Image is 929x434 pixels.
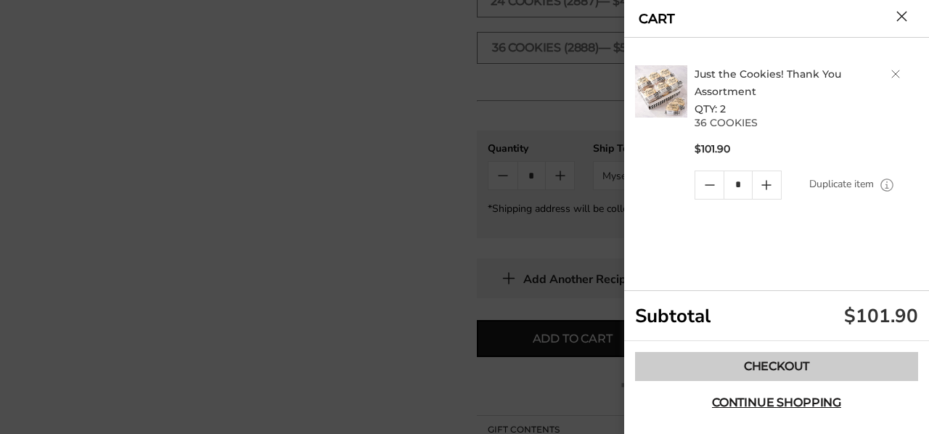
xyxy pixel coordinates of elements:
[635,352,918,381] a: Checkout
[624,291,929,341] div: Subtotal
[635,65,687,118] img: C. Krueger's. image
[891,70,900,78] a: Delete product
[695,118,922,128] p: 36 COOKIES
[695,142,730,156] span: $101.90
[809,176,874,192] a: Duplicate item
[695,65,922,118] h2: QTY: 2
[753,171,781,199] a: Quantity plus button
[695,67,841,98] a: Just the Cookies! Thank You Assortment
[639,12,675,25] a: CART
[712,397,841,409] span: Continue shopping
[724,171,752,199] input: Quantity Input
[896,11,907,22] button: Close cart
[695,171,724,199] a: Quantity minus button
[635,388,918,417] button: Continue shopping
[844,303,918,329] div: $101.90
